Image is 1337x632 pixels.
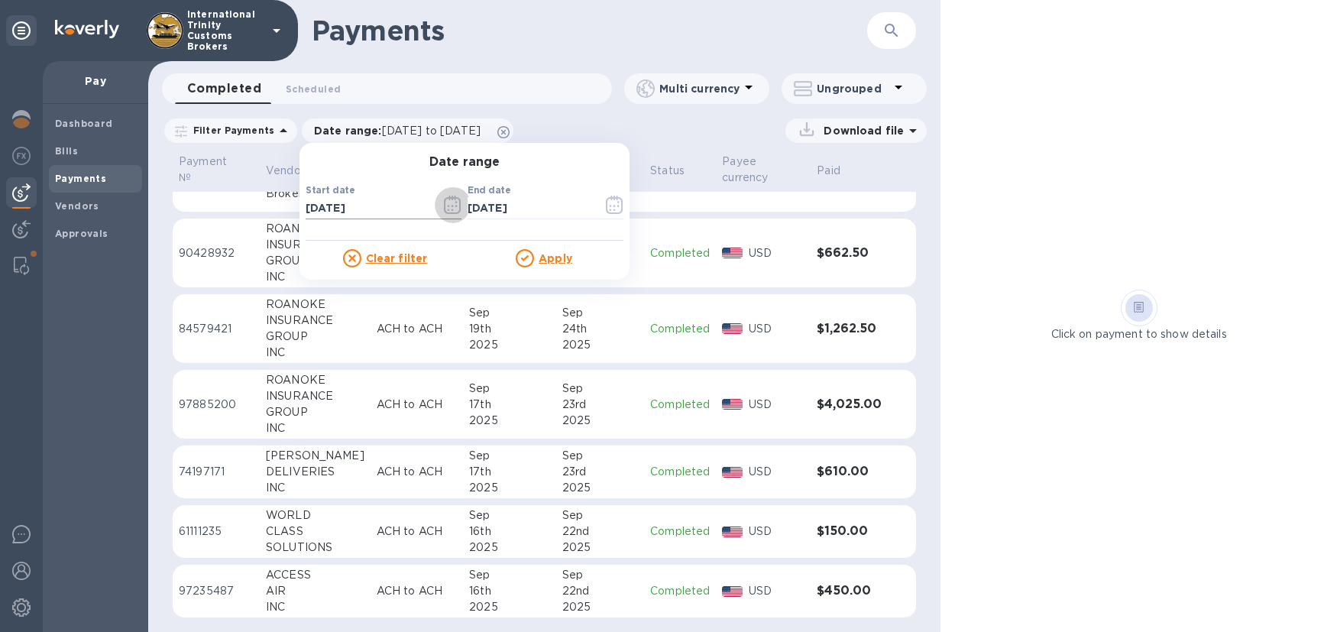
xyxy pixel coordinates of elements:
[722,154,785,186] p: Payee currency
[55,20,119,38] img: Logo
[722,154,804,186] span: Payee currency
[179,523,254,540] p: 61111235
[817,123,904,138] p: Download file
[179,154,234,186] p: Payment №
[749,397,804,413] p: USD
[266,253,364,269] div: GROUP
[382,125,481,137] span: [DATE] to [DATE]
[817,246,885,261] h3: $662.50
[817,465,885,479] h3: $610.00
[562,448,639,464] div: Sep
[266,599,364,615] div: INC
[562,397,639,413] div: 23rd
[6,15,37,46] div: Unpin categories
[562,321,639,337] div: 24th
[266,221,364,237] div: ROANOKE
[722,248,743,258] img: USD
[266,388,364,404] div: INSURANCE
[722,323,743,334] img: USD
[469,480,549,496] div: 2025
[562,337,639,353] div: 2025
[469,381,549,397] div: Sep
[650,397,710,413] p: Completed
[562,381,639,397] div: Sep
[562,464,639,480] div: 23rd
[722,399,743,410] img: USD
[179,245,254,261] p: 90428932
[266,480,364,496] div: INC
[187,9,264,52] p: International Trinity Customs Brokers
[562,413,639,429] div: 2025
[722,527,743,537] img: USD
[469,321,549,337] div: 19th
[562,599,639,615] div: 2025
[377,583,457,599] p: ACH to ACH
[266,345,364,361] div: INC
[562,507,639,523] div: Sep
[469,305,549,321] div: Sep
[266,372,364,388] div: ROANOKE
[469,599,549,615] div: 2025
[55,73,136,89] p: Pay
[817,163,840,179] p: Paid
[179,583,254,599] p: 97235487
[266,329,364,345] div: GROUP
[817,584,885,598] h3: $450.00
[266,297,364,313] div: ROANOKE
[299,155,630,170] h3: Date range
[377,464,457,480] p: ACH to ACH
[469,567,549,583] div: Sep
[650,523,710,540] p: Completed
[266,523,364,540] div: CLASS
[562,583,639,599] div: 22nd
[377,523,457,540] p: ACH to ACH
[817,322,885,336] h3: $1,262.50
[55,118,113,129] b: Dashboard
[55,200,99,212] b: Vendors
[817,524,885,539] h3: $150.00
[562,305,639,321] div: Sep
[266,567,364,583] div: ACCESS
[266,186,364,202] div: Brokerage
[469,583,549,599] div: 16th
[266,163,305,179] p: Vendor
[266,163,325,179] span: Vendor
[650,163,704,179] span: Status
[659,81,740,96] p: Multi currency
[1051,326,1227,342] p: Click on payment to show details
[187,124,274,137] p: Filter Payments
[469,413,549,429] div: 2025
[179,464,254,480] p: 74197171
[469,540,549,556] div: 2025
[266,448,364,464] div: [PERSON_NAME]
[266,464,364,480] div: DELIVERIES
[749,321,804,337] p: USD
[469,464,549,480] div: 17th
[468,186,510,195] label: End date
[179,154,254,186] span: Payment №
[562,523,639,540] div: 22nd
[377,397,457,413] p: ACH to ACH
[55,145,78,157] b: Bills
[187,78,261,99] span: Completed
[266,507,364,523] div: WORLD
[650,245,710,261] p: Completed
[377,321,457,337] p: ACH to ACH
[749,523,804,540] p: USD
[469,507,549,523] div: Sep
[266,540,364,556] div: SOLUTIONS
[179,321,254,337] p: 84579421
[650,464,710,480] p: Completed
[366,252,428,264] u: Clear filter
[266,269,364,285] div: INC
[562,540,639,556] div: 2025
[650,583,710,599] p: Completed
[55,228,108,239] b: Approvals
[312,15,867,47] h1: Payments
[469,397,549,413] div: 17th
[55,173,106,184] b: Payments
[562,567,639,583] div: Sep
[469,337,549,353] div: 2025
[469,523,549,540] div: 16th
[306,186,354,195] label: Start date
